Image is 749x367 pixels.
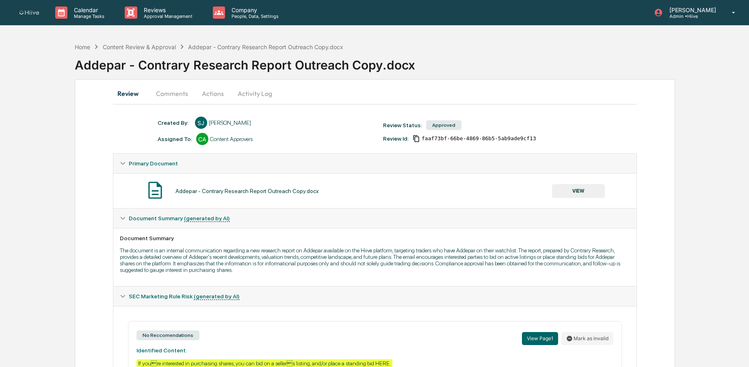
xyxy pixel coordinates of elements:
[158,119,191,126] div: Created By: ‎ ‎
[136,347,187,354] strong: Identified Content:
[120,235,630,241] div: Document Summary
[158,136,192,142] div: Assigned To:
[136,330,199,340] div: No Reccomendations
[113,173,637,208] div: Primary Document
[195,117,207,129] div: SJ
[137,7,197,13] p: Reviews
[103,43,176,50] div: Content Review & Approval
[19,11,39,15] img: logo
[426,120,461,130] div: Approved
[383,122,422,128] div: Review Status:
[75,43,90,50] div: Home
[231,84,279,103] button: Activity Log
[113,154,637,173] div: Primary Document
[209,119,251,126] div: [PERSON_NAME]
[422,135,536,142] span: faaf73bf-66be-4869-86b5-5ab9ade9cf13
[113,84,637,103] div: secondary tabs example
[194,293,240,300] u: (generated by AI)
[129,160,178,167] span: Primary Document
[113,287,637,306] div: SEC Marketing Rule Risk (generated by AI)
[129,215,230,222] span: Document Summary
[113,208,637,228] div: Document Summary (generated by AI)
[561,332,613,345] button: Mark as invalid
[195,84,231,103] button: Actions
[67,7,108,13] p: Calendar
[188,43,343,50] div: Addepar - Contrary Research Report Outreach Copy.docx
[129,293,240,300] span: SEC Marketing Rule Risk
[210,136,253,142] div: Content Approvers
[137,13,197,19] p: Approval Management
[663,7,720,13] p: [PERSON_NAME]
[175,188,319,194] div: Addepar - Contrary Research Report Outreach Copy.docx
[522,332,558,345] button: View Page1
[149,84,195,103] button: Comments
[67,13,108,19] p: Manage Tasks
[120,247,630,273] p: The document is an internal communication regarding a new research report on Addepar available on...
[75,51,749,72] div: Addepar - Contrary Research Report Outreach Copy.docx
[383,135,409,142] div: Review Id:
[196,133,208,145] div: CA
[225,7,283,13] p: Company
[184,215,230,222] u: (generated by AI)
[552,184,605,198] button: VIEW
[145,180,165,200] img: Document Icon
[113,84,149,103] button: Review
[663,13,720,19] p: Admin • Hiive
[225,13,283,19] p: People, Data, Settings
[113,228,637,286] div: Document Summary (generated by AI)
